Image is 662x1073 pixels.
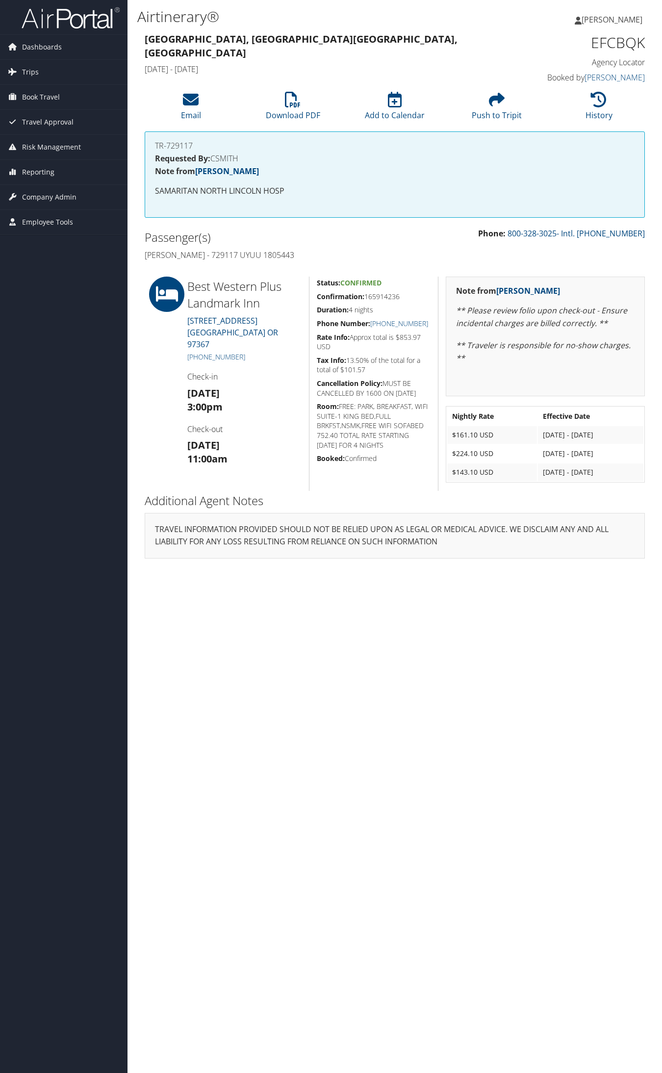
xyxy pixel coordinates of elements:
[187,452,228,465] strong: 11:00am
[187,424,302,434] h4: Check-out
[531,57,645,68] h4: Agency Locator
[538,426,643,444] td: [DATE] - [DATE]
[456,305,627,329] em: ** Please review folio upon check-out - Ensure incidental charges are billed correctly. **
[582,14,642,25] span: [PERSON_NAME]
[317,402,339,411] strong: Room:
[317,356,346,365] strong: Tax Info:
[531,32,645,53] h1: EFCBQK
[317,402,431,450] h5: FREE: PARK, BREAKFAST, WIFI SUITE-1 KING BED,FULL BRKFST,NSMK,FREE WIFI SOFABED 752.40 TOTAL RATE...
[317,379,431,398] h5: MUST BE CANCELLED BY 1600 ON [DATE]
[155,142,635,150] h4: TR-729117
[317,454,431,463] h5: Confirmed
[456,340,631,363] em: ** Traveler is responsible for no-show charges. **
[155,153,210,164] strong: Requested By:
[472,97,522,121] a: Push to Tripit
[317,454,345,463] strong: Booked:
[538,445,643,462] td: [DATE] - [DATE]
[22,85,60,109] span: Book Travel
[317,305,349,314] strong: Duration:
[187,386,220,400] strong: [DATE]
[155,185,635,198] p: SAMARITAN NORTH LINCOLN HOSP
[137,6,481,27] h1: Airtinerary®
[187,352,245,361] a: [PHONE_NUMBER]
[145,492,645,509] h2: Additional Agent Notes
[187,438,220,452] strong: [DATE]
[187,400,223,413] strong: 3:00pm
[447,445,537,462] td: $224.10 USD
[456,285,560,296] strong: Note from
[145,64,516,75] h4: [DATE] - [DATE]
[22,35,62,59] span: Dashboards
[187,315,278,350] a: [STREET_ADDRESS][GEOGRAPHIC_DATA] OR 97367
[22,185,76,209] span: Company Admin
[447,408,537,425] th: Nightly Rate
[317,278,340,287] strong: Status:
[585,72,645,83] a: [PERSON_NAME]
[145,32,458,59] strong: [GEOGRAPHIC_DATA], [GEOGRAPHIC_DATA] [GEOGRAPHIC_DATA], [GEOGRAPHIC_DATA]
[447,463,537,481] td: $143.10 USD
[22,110,74,134] span: Travel Approval
[317,319,370,328] strong: Phone Number:
[317,292,431,302] h5: 165914236
[538,463,643,481] td: [DATE] - [DATE]
[317,379,382,388] strong: Cancellation Policy:
[575,5,652,34] a: [PERSON_NAME]
[317,305,431,315] h5: 4 nights
[266,97,320,121] a: Download PDF
[317,332,350,342] strong: Rate Info:
[155,166,259,177] strong: Note from
[531,72,645,83] h4: Booked by
[478,228,506,239] strong: Phone:
[187,278,302,311] h2: Best Western Plus Landmark Inn
[22,6,120,29] img: airportal-logo.png
[447,426,537,444] td: $161.10 USD
[586,97,612,121] a: History
[22,160,54,184] span: Reporting
[317,292,364,301] strong: Confirmation:
[538,408,643,425] th: Effective Date
[155,154,635,162] h4: CSMITH
[22,60,39,84] span: Trips
[181,97,201,121] a: Email
[340,278,382,287] span: Confirmed
[145,229,387,246] h2: Passenger(s)
[22,135,81,159] span: Risk Management
[195,166,259,177] a: [PERSON_NAME]
[508,228,645,239] a: 800-328-3025- Intl. [PHONE_NUMBER]
[370,319,428,328] a: [PHONE_NUMBER]
[317,356,431,375] h5: 13.50% of the total for a total of $101.57
[22,210,73,234] span: Employee Tools
[145,250,387,260] h4: [PERSON_NAME] - 729117 UYUU 1805443
[365,97,425,121] a: Add to Calendar
[496,285,560,296] a: [PERSON_NAME]
[317,332,431,352] h5: Approx total is $853.97 USD
[155,523,635,548] p: TRAVEL INFORMATION PROVIDED SHOULD NOT BE RELIED UPON AS LEGAL OR MEDICAL ADVICE. WE DISCLAIM ANY...
[187,371,302,382] h4: Check-in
